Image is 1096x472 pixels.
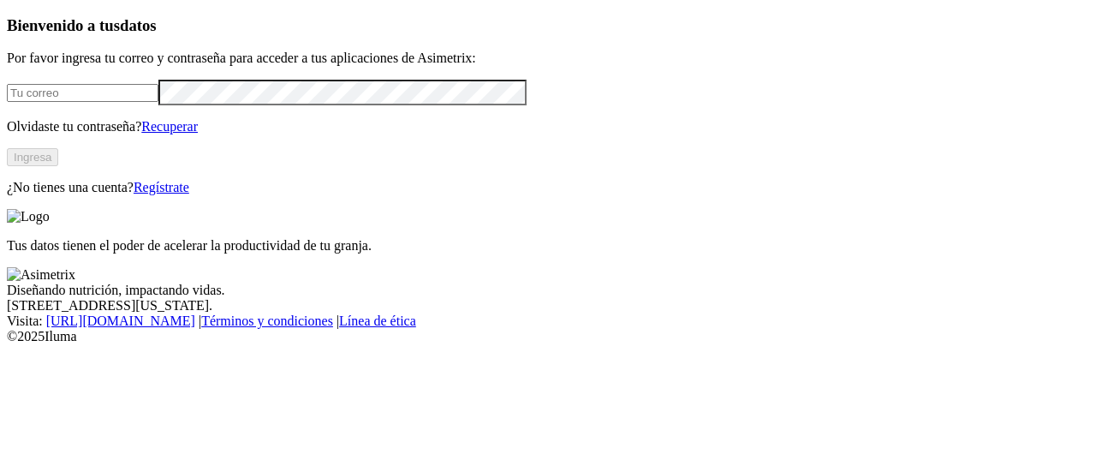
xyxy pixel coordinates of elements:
p: ¿No tienes una cuenta? [7,180,1089,195]
p: Por favor ingresa tu correo y contraseña para acceder a tus aplicaciones de Asimetrix: [7,51,1089,66]
a: Términos y condiciones [201,314,333,328]
div: [STREET_ADDRESS][US_STATE]. [7,298,1089,314]
a: Línea de ética [339,314,416,328]
div: Diseñando nutrición, impactando vidas. [7,283,1089,298]
a: [URL][DOMAIN_NAME] [46,314,195,328]
div: Visita : | | [7,314,1089,329]
img: Asimetrix [7,267,75,283]
span: datos [120,16,157,34]
p: Olvidaste tu contraseña? [7,119,1089,134]
img: Logo [7,209,50,224]
a: Regístrate [134,180,189,194]
p: Tus datos tienen el poder de acelerar la productividad de tu granja. [7,238,1089,254]
input: Tu correo [7,84,158,102]
div: © 2025 Iluma [7,329,1089,344]
button: Ingresa [7,148,58,166]
a: Recuperar [141,119,198,134]
h3: Bienvenido a tus [7,16,1089,35]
